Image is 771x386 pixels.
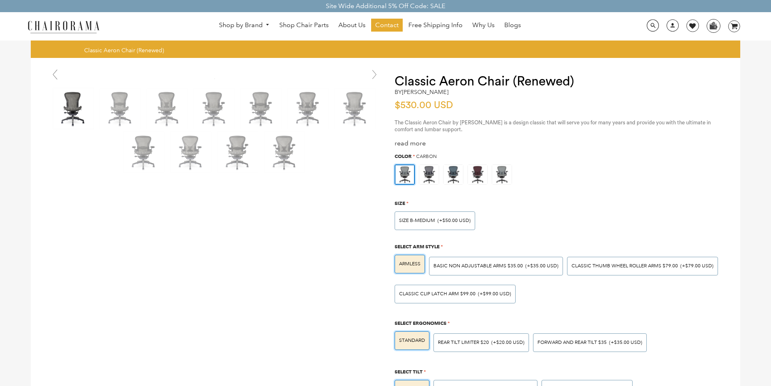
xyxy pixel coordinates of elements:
[375,21,399,30] span: Contact
[444,165,463,184] img: https://apo-admin.mageworx.com/front/img/chairorama.myshopify.com/934f279385142bb1386b89575167202...
[338,21,365,30] span: About Us
[399,261,421,267] span: ARMLESS
[707,19,720,32] img: WhatsApp_Image_2024-07-12_at_16.23.01.webp
[472,21,495,30] span: Why Us
[571,263,678,269] span: Classic Thumb Wheel Roller Arms $79.00
[408,21,463,30] span: Free Shipping Info
[371,19,403,32] a: Contact
[395,165,414,184] img: https://apo-admin.mageworx.com/front/img/chairorama.myshopify.com/ae6848c9e4cbaa293e2d516f385ec6e...
[147,88,187,129] img: Classic Aeron Chair (Renewed) - chairorama
[491,340,525,345] span: (+$20.00 USD)
[395,369,423,375] span: Select Tilt
[123,132,164,173] img: Classic Aeron Chair (Renewed) - chairorama
[217,132,258,173] img: Classic Aeron Chair (Renewed) - chairorama
[416,154,437,160] span: Carbon
[537,339,607,345] span: Forward And Rear Tilt $35
[609,340,642,345] span: (+$35.00 USD)
[279,21,329,30] span: Shop Chair Parts
[468,165,487,184] img: https://apo-admin.mageworx.com/front/img/chairorama.myshopify.com/f0a8248bab2644c909809aada6fe08d...
[395,100,453,110] span: $530.00 USD
[395,89,448,96] h2: by
[288,88,328,129] img: Classic Aeron Chair (Renewed) - chairorama
[334,19,370,32] a: About Us
[438,339,489,345] span: Rear Tilt Limiter $20
[241,88,281,129] img: Classic Aeron Chair (Renewed) - chairorama
[264,132,305,173] img: Classic Aeron Chair (Renewed) - chairorama
[399,291,476,297] span: Classic Clip Latch Arm $99.00
[399,337,425,343] span: STANDARD
[53,88,93,129] img: Classic Aeron Chair (Renewed) - chairorama
[215,19,274,32] a: Shop by Brand
[402,88,448,96] a: [PERSON_NAME]
[500,19,525,32] a: Blogs
[84,47,164,54] span: Classic Aeron Chair (Renewed)
[399,218,435,224] span: SIZE B-MEDIUM
[492,165,512,184] img: https://apo-admin.mageworx.com/front/img/chairorama.myshopify.com/ae6848c9e4cbaa293e2d516f385ec6e...
[170,132,211,173] img: Classic Aeron Chair (Renewed) - chairorama
[395,320,446,326] span: Select Ergonomics
[395,200,405,206] span: Size
[84,47,167,54] nav: breadcrumbs
[680,264,714,269] span: (+$79.00 USD)
[438,218,471,223] span: (+$50.00 USD)
[433,263,523,269] span: BASIC NON ADJUSTABLE ARMS $35.00
[404,19,467,32] a: Free Shipping Info
[395,243,440,250] span: Select Arm Style
[468,19,499,32] a: Why Us
[395,153,412,159] span: Color
[504,21,521,30] span: Blogs
[100,88,140,129] img: Classic Aeron Chair (Renewed) - chairorama
[478,292,511,296] span: (+$99.00 USD)
[419,165,439,184] img: https://apo-admin.mageworx.com/front/img/chairorama.myshopify.com/f520d7dfa44d3d2e85a5fe9a0a95ca9...
[194,88,234,129] img: Classic Aeron Chair (Renewed) - chairorama
[525,264,559,269] span: (+$35.00 USD)
[138,19,601,34] nav: DesktopNavigation
[395,139,724,148] div: read more
[335,88,375,129] img: Classic Aeron Chair (Renewed) - chairorama
[275,19,333,32] a: Shop Chair Parts
[395,120,711,132] span: The Classic Aeron Chair by [PERSON_NAME] is a design classic that will serve you for many years a...
[23,19,104,34] img: chairorama
[395,74,724,89] h1: Classic Aeron Chair (Renewed)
